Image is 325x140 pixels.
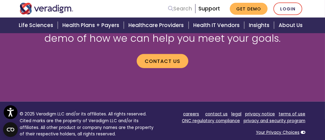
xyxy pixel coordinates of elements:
a: ONC regulatory compliance [182,118,240,124]
a: Support [198,5,220,12]
a: About Us [275,17,310,33]
a: Healthcare Providers [125,17,189,33]
a: Life Sciences [15,17,59,33]
a: Get Demo [230,3,268,15]
a: Insights [245,17,275,33]
a: Your Privacy Choices [256,130,300,135]
h2: Speak with a Veradigm Account Executive or request a demo of how we can help you meet your goals. [20,21,305,44]
button: Open CMP widget [3,122,18,137]
a: contact us [205,111,228,117]
a: Login [273,2,302,15]
img: Veradigm logo [20,3,73,14]
a: Contact us [137,54,188,68]
a: Health Plans + Payers [59,17,125,33]
a: Health IT Vendors [190,17,245,33]
iframe: Drift Chat Widget [207,96,318,133]
p: © 2025 Veradigm LLC and/or its affiliates. All rights reserved. Cited marks are the property of V... [20,111,158,138]
a: Search [168,5,192,13]
a: careers [183,111,199,117]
